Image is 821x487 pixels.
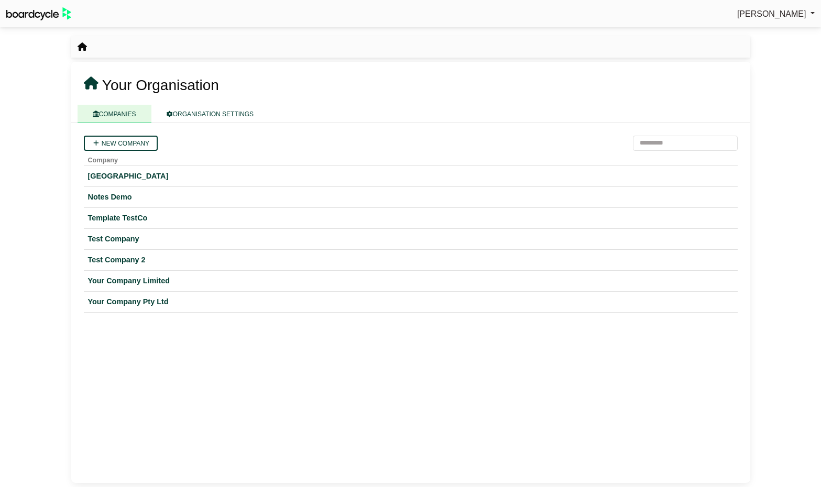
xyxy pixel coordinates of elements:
a: Your Company Pty Ltd [88,296,734,308]
a: Test Company [88,233,734,245]
a: Template TestCo [88,212,734,224]
a: COMPANIES [78,105,151,123]
img: BoardcycleBlackGreen-aaafeed430059cb809a45853b8cf6d952af9d84e6e89e1f1685b34bfd5cb7d64.svg [6,7,71,20]
a: [PERSON_NAME] [737,7,815,21]
th: Company [84,151,738,166]
a: Your Company Limited [88,275,734,287]
span: Your Organisation [102,77,219,93]
nav: breadcrumb [78,40,87,54]
span: [PERSON_NAME] [737,9,806,18]
a: Test Company 2 [88,254,734,266]
a: Notes Demo [88,191,734,203]
a: [GEOGRAPHIC_DATA] [88,170,734,182]
a: New company [84,136,158,151]
a: ORGANISATION SETTINGS [151,105,269,123]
